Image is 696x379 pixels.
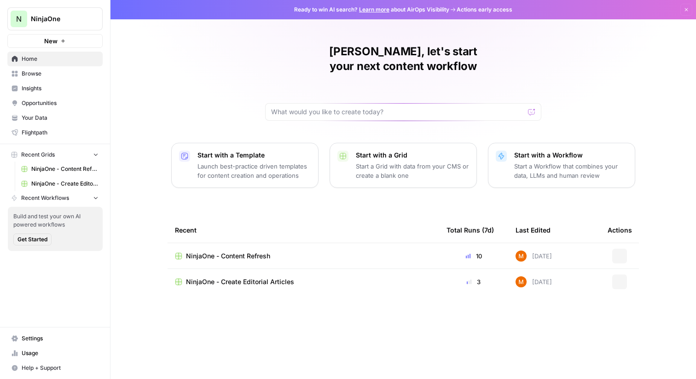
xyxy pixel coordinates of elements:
a: Browse [7,66,103,81]
button: Start with a GridStart a Grid with data from your CMS or create a blank one [330,143,477,188]
span: Recent Grids [21,151,55,159]
h1: [PERSON_NAME], let's start your next content workflow [265,44,541,74]
span: Opportunities [22,99,99,107]
a: NinjaOne - Content Refresh [175,251,432,261]
span: New [44,36,58,46]
a: Usage [7,346,103,361]
span: NinjaOne - Create Editorial Articles [31,180,99,188]
div: Recent [175,217,432,243]
a: Insights [7,81,103,96]
span: Insights [22,84,99,93]
div: [DATE] [516,276,552,287]
p: Start with a Workflow [514,151,627,160]
div: Actions [608,217,632,243]
span: Browse [22,70,99,78]
a: Learn more [359,6,389,13]
div: 10 [447,251,501,261]
a: Your Data [7,111,103,125]
span: Flightpath [22,128,99,137]
span: NinjaOne - Content Refresh [31,165,99,173]
a: NinjaOne - Create Editorial Articles [175,277,432,286]
span: Home [22,55,99,63]
img: 4suam345j4k4ehuf80j2ussc8x0k [516,251,527,262]
p: Start a Workflow that combines your data, LLMs and human review [514,162,627,180]
input: What would you like to create today? [271,107,524,117]
p: Launch best-practice driven templates for content creation and operations [197,162,311,180]
div: [DATE] [516,251,552,262]
button: Help + Support [7,361,103,375]
span: Help + Support [22,364,99,372]
span: NinjaOne - Create Editorial Articles [186,277,294,286]
button: Start with a TemplateLaunch best-practice driven templates for content creation and operations [171,143,319,188]
div: 3 [447,277,501,286]
span: Recent Workflows [21,194,69,202]
a: Home [7,52,103,66]
span: Usage [22,349,99,357]
span: Your Data [22,114,99,122]
span: Actions early access [457,6,512,14]
span: NinjaOne [31,14,87,23]
button: Start with a WorkflowStart a Workflow that combines your data, LLMs and human review [488,143,635,188]
button: Recent Workflows [7,191,103,205]
a: Opportunities [7,96,103,111]
p: Start a Grid with data from your CMS or create a blank one [356,162,469,180]
span: Get Started [17,235,47,244]
span: Ready to win AI search? about AirOps Visibility [294,6,449,14]
button: Workspace: NinjaOne [7,7,103,30]
span: Build and test your own AI powered workflows [13,212,97,229]
span: Settings [22,334,99,343]
button: Get Started [13,233,52,245]
p: Start with a Grid [356,151,469,160]
a: Flightpath [7,125,103,140]
img: 4suam345j4k4ehuf80j2ussc8x0k [516,276,527,287]
a: NinjaOne - Content Refresh [17,162,103,176]
span: NinjaOne - Content Refresh [186,251,270,261]
div: Last Edited [516,217,551,243]
button: New [7,34,103,48]
a: Settings [7,331,103,346]
p: Start with a Template [197,151,311,160]
span: N [16,13,22,24]
button: Recent Grids [7,148,103,162]
a: NinjaOne - Create Editorial Articles [17,176,103,191]
div: Total Runs (7d) [447,217,494,243]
